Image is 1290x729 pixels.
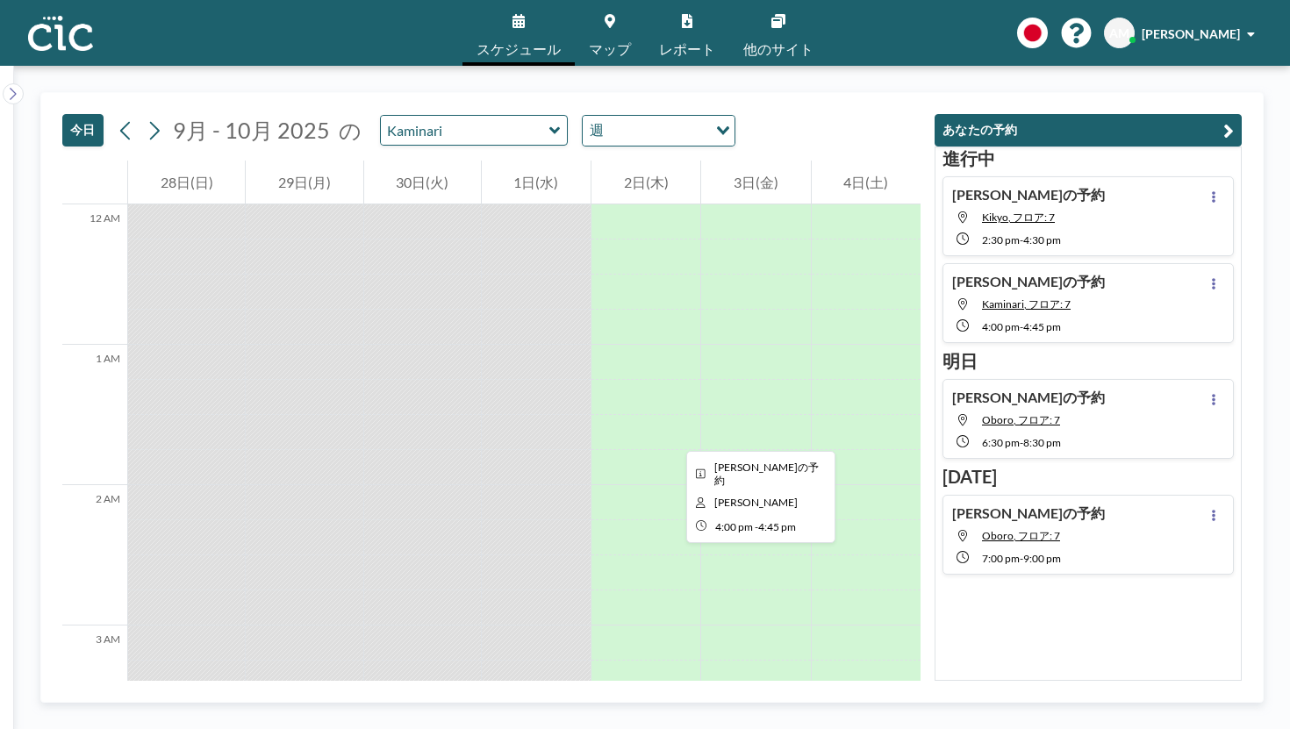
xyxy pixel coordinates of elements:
div: 1 AM [62,345,127,485]
h4: [PERSON_NAME]の予約 [952,273,1105,290]
div: 4日(土) [812,161,921,204]
span: 他のサイト [743,42,813,56]
span: - [1020,552,1023,565]
span: AM [1109,25,1129,41]
span: 4:30 PM [1023,233,1061,247]
span: 4:45 PM [758,520,796,533]
h4: [PERSON_NAME]の予約 [952,186,1105,204]
span: Kikyo, フロア: 7 [982,211,1055,224]
span: レポート [659,42,715,56]
div: 1日(水) [482,161,591,204]
span: - [1020,320,1023,333]
div: 30日(火) [364,161,481,204]
span: 2:30 PM [982,233,1020,247]
span: Oboro, フロア: 7 [982,413,1060,426]
span: Kaminari, フロア: 7 [982,297,1071,311]
span: 週 [586,119,607,142]
div: 2日(木) [591,161,700,204]
span: [PERSON_NAME] [1142,26,1240,41]
div: 3日(金) [701,161,810,204]
div: 29日(月) [246,161,362,204]
span: Asaka Mori [714,496,798,509]
span: 6:30 PM [982,436,1020,449]
span: - [1020,436,1023,449]
h4: [PERSON_NAME]の予約 [952,504,1105,522]
h3: 進行中 [942,147,1234,169]
span: 4:00 PM [982,320,1020,333]
div: 28日(日) [128,161,245,204]
h3: [DATE] [942,466,1234,488]
span: 4:45 PM [1023,320,1061,333]
span: 9:00 PM [1023,552,1061,565]
input: Kaminari [381,116,549,145]
span: - [755,520,758,533]
input: Search for option [609,119,706,142]
span: マップ [589,42,631,56]
button: 今日 [62,114,104,147]
span: 7:00 PM [982,552,1020,565]
span: - [1020,233,1023,247]
div: 12 AM [62,204,127,345]
div: 2 AM [62,485,127,625]
span: 4:00 PM [715,520,753,533]
span: の [339,117,362,144]
span: 8:30 PM [1023,436,1061,449]
h4: [PERSON_NAME]の予約 [952,389,1105,406]
span: Asaka さんの予約 [714,461,819,487]
span: 9月 - 10月 2025 [173,117,330,143]
img: organization-logo [28,16,93,51]
span: スケジュール [477,42,561,56]
span: Oboro, フロア: 7 [982,529,1060,542]
div: Search for option [583,116,735,146]
button: あなたの予約 [935,114,1242,147]
h3: 明日 [942,350,1234,372]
